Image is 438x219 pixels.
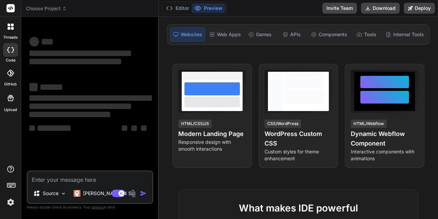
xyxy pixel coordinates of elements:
[74,190,80,197] img: Claude 4 Sonnet
[83,190,134,197] p: [PERSON_NAME] 4 S..
[404,3,435,14] button: Deploy
[4,107,17,113] label: Upload
[129,190,137,197] img: attachment
[140,190,147,197] img: icon
[308,27,350,42] div: Components
[190,201,407,215] h2: What makes IDE powerful
[29,95,152,101] span: ‌
[141,125,146,131] span: ‌
[322,3,357,14] button: Invite Team
[178,120,212,128] div: HTML/CSS/JS
[26,5,67,12] span: Choose Project
[6,57,15,63] label: code
[207,27,244,42] div: Web Apps
[92,205,104,209] span: privacy
[122,125,127,131] span: ‌
[265,148,332,162] p: Custom styles for theme enhancement
[29,59,121,64] span: ‌
[29,125,35,131] span: ‌
[265,129,332,148] h4: WordPress Custom CSS
[43,190,59,197] p: Source
[351,129,418,148] h4: Dynamic Webflow Component
[40,84,62,90] span: ‌
[170,27,205,42] div: Websites
[192,3,225,13] button: Preview
[42,39,53,44] span: ‌
[29,104,131,109] span: ‌
[27,204,153,210] p: Always double-check its answers. Your in Bind
[29,83,38,91] span: ‌
[29,112,110,117] span: ‌
[276,27,307,42] div: APIs
[29,51,131,56] span: ‌
[29,37,39,46] span: ‌
[351,120,387,128] div: HTML/Webflow
[131,125,137,131] span: ‌
[383,27,427,42] div: Internal Tools
[351,27,382,42] div: Tools
[351,148,418,162] p: Interactive components with animations
[178,129,246,139] h4: Modern Landing Page
[361,3,400,14] button: Download
[163,3,192,13] button: Editor
[245,27,275,42] div: Games
[178,139,246,152] p: Responsive design with smooth interactions
[3,35,18,40] label: threads
[61,191,66,196] img: Pick Models
[4,81,17,87] label: GitHub
[5,196,16,208] img: settings
[265,120,301,128] div: CSS/WordPress
[38,125,70,131] span: ‌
